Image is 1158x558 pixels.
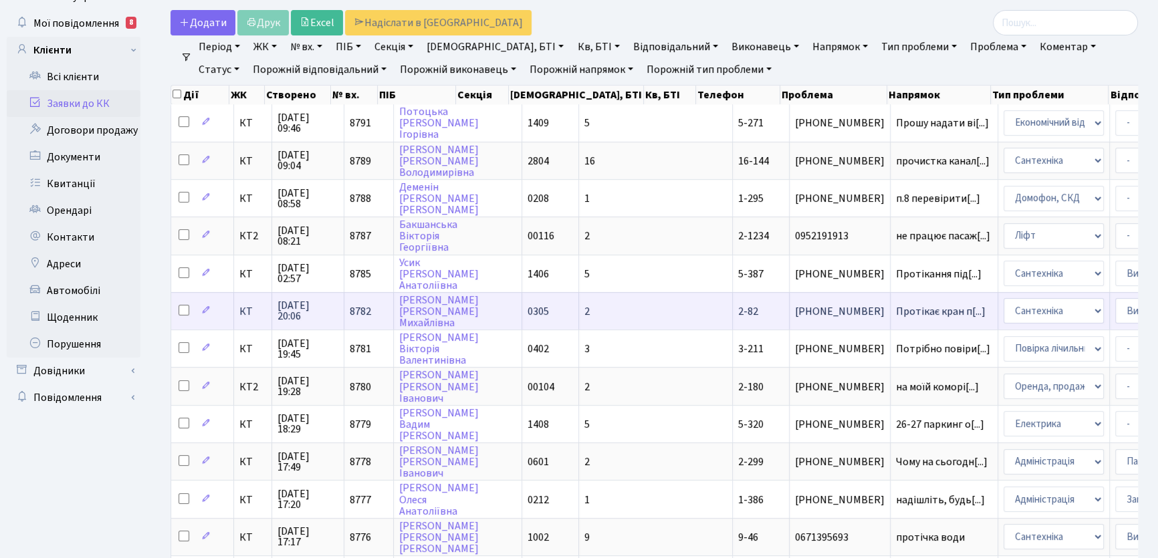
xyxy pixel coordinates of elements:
span: 8787 [350,229,371,243]
span: 5 [584,116,590,130]
span: [DATE] 02:57 [277,263,338,284]
span: 2 [584,229,590,243]
span: 8779 [350,417,371,432]
span: 2804 [528,154,549,168]
span: [DATE] 17:17 [277,526,338,547]
a: Excel [291,10,343,35]
span: [PHONE_NUMBER] [795,343,885,354]
span: КТ2 [239,382,266,392]
span: 0208 [528,191,549,206]
a: Деменін[PERSON_NAME][PERSON_NAME] [399,180,479,217]
span: КТ2 [239,231,266,241]
span: 1-386 [738,493,764,507]
span: [DATE] 19:45 [277,338,338,360]
span: 2-299 [738,454,764,469]
span: надішліть, будь[...] [896,493,985,507]
span: [PHONE_NUMBER] [795,156,885,166]
a: [PERSON_NAME][PERSON_NAME]Михайлівна [399,293,479,330]
a: Проблема [965,35,1032,58]
a: Порожній напрямок [524,58,639,81]
a: Статус [193,58,245,81]
span: 2 [584,454,590,469]
span: [PHONE_NUMBER] [795,193,885,204]
span: [DATE] 08:21 [277,225,338,247]
a: Потоцька[PERSON_NAME]Ігорівна [399,104,479,142]
span: [PHONE_NUMBER] [795,495,885,505]
span: 1 [584,493,590,507]
span: Додати [179,15,227,30]
span: 0601 [528,454,549,469]
span: 2-1234 [738,229,769,243]
span: [PHONE_NUMBER] [795,456,885,467]
span: 3 [584,341,590,356]
a: Квитанції [7,170,140,197]
span: 1002 [528,530,549,545]
span: 00104 [528,380,554,394]
span: [DATE] 20:06 [277,300,338,321]
span: 5-320 [738,417,764,432]
span: [DATE] 08:58 [277,188,338,209]
input: Пошук... [993,10,1138,35]
span: КТ [239,306,266,317]
span: КТ [239,118,266,128]
a: Порожній тип проблеми [641,58,777,81]
a: [PERSON_NAME]Вадим[PERSON_NAME] [399,406,479,443]
span: 0952191913 [795,231,885,241]
span: 5 [584,417,590,432]
a: Коментар [1034,35,1101,58]
th: Дії [171,86,229,104]
span: 16-144 [738,154,769,168]
span: 8781 [350,341,371,356]
a: [PERSON_NAME][PERSON_NAME]Володимирівна [399,142,479,180]
a: Всі клієнти [7,63,140,90]
a: БакшанськаВікторіяГеоргіївна [399,217,457,255]
a: Усик[PERSON_NAME]Анатоліївна [399,255,479,293]
th: Секція [456,86,509,104]
a: Заявки до КК [7,90,140,117]
a: № вх. [285,35,328,58]
span: [PHONE_NUMBER] [795,118,885,128]
span: КТ [239,495,266,505]
span: [PHONE_NUMBER] [795,382,885,392]
span: на моїй коморі[...] [896,380,979,394]
span: Прошу надати ві[...] [896,116,989,130]
span: 0402 [528,341,549,356]
th: Напрямок [887,86,991,104]
span: КТ [239,193,266,204]
a: [PERSON_NAME][PERSON_NAME][PERSON_NAME] [399,519,479,556]
span: [DATE] 17:20 [277,489,338,510]
span: 16 [584,154,595,168]
span: 5-271 [738,116,764,130]
span: Чому на сьогодн[...] [896,454,988,469]
a: ПІБ [330,35,366,58]
a: [PERSON_NAME][PERSON_NAME]Іванович [399,368,479,406]
span: Потрібно повіри[...] [896,341,990,356]
a: Секція [369,35,419,58]
span: 0671395693 [795,532,885,543]
th: Телефон [696,86,780,104]
span: 8788 [350,191,371,206]
span: п.8 перевірити[...] [896,191,980,206]
span: 1 [584,191,590,206]
span: КТ [239,269,266,279]
th: ЖК [229,86,265,104]
span: 2 [584,380,590,394]
span: 2-82 [738,304,758,319]
span: КТ [239,156,266,166]
a: Довідники [7,358,140,384]
span: 8782 [350,304,371,319]
a: [PERSON_NAME][PERSON_NAME]Іванович [399,443,479,480]
span: 1-295 [738,191,764,206]
span: 26-27 паркинг о[...] [896,417,984,432]
th: Створено [265,86,332,104]
span: КТ [239,456,266,467]
th: Кв, БТІ [644,86,697,104]
span: Протікання під[...] [896,267,981,281]
th: № вх. [331,86,377,104]
span: КТ [239,532,266,543]
a: [PERSON_NAME]ОлесяАнатоліївна [399,481,479,519]
a: Мої повідомлення8 [7,10,140,37]
span: [PHONE_NUMBER] [795,306,885,317]
a: Додати [170,10,235,35]
span: 3-211 [738,341,764,356]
